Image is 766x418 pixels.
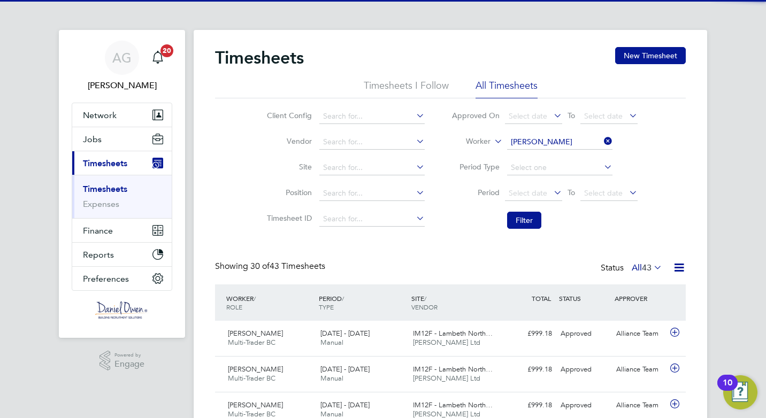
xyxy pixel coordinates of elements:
span: To [564,109,578,122]
div: SITE [409,289,501,316]
div: £999.18 [501,397,556,414]
input: Search for... [319,109,425,124]
span: Multi-Trader BC [228,338,275,347]
span: / [254,294,256,303]
span: [PERSON_NAME] Ltd [413,374,480,383]
span: Reports [83,250,114,260]
div: PERIOD [316,289,409,316]
label: All [632,262,662,273]
div: Showing [215,261,327,272]
button: Network [72,103,172,127]
div: £999.18 [501,325,556,343]
button: Finance [72,219,172,242]
a: Powered byEngage [99,351,145,371]
input: Search for... [319,160,425,175]
label: Position [264,188,312,197]
div: Alliance Team [612,361,668,378]
a: AG[PERSON_NAME] [72,41,172,92]
h2: Timesheets [215,47,304,68]
input: Search for... [319,186,425,201]
input: Select one [507,160,612,175]
span: [DATE] - [DATE] [320,329,370,338]
label: Timesheet ID [264,213,312,223]
span: TYPE [319,303,334,311]
div: Approved [556,361,612,378]
label: Vendor [264,136,312,146]
span: Timesheets [83,158,127,168]
input: Search for... [319,135,425,150]
div: Timesheets [72,175,172,218]
a: Go to home page [72,301,172,319]
span: Multi-Trader BC [228,374,275,383]
span: Finance [83,226,113,236]
img: danielowen-logo-retina.png [95,301,149,319]
span: TOTAL [532,294,551,303]
div: STATUS [556,289,612,308]
li: Timesheets I Follow [364,79,449,98]
span: VENDOR [411,303,438,311]
button: Filter [507,212,541,229]
span: [PERSON_NAME] Ltd [413,338,480,347]
span: IM12F - Lambeth North… [413,400,493,409]
a: Expenses [83,199,119,209]
span: [PERSON_NAME] [228,365,283,374]
span: Network [83,110,117,120]
label: Approved On [451,111,500,120]
span: Manual [320,374,343,383]
div: Alliance Team [612,325,668,343]
div: APPROVER [612,289,668,308]
div: WORKER [224,289,316,316]
div: Status [601,261,664,276]
span: Amy Garcia [72,79,172,92]
input: Search for... [319,212,425,227]
span: ROLE [226,303,242,311]
label: Worker [442,136,491,147]
button: Jobs [72,127,172,151]
button: Preferences [72,267,172,290]
span: Jobs [83,134,102,144]
label: Period Type [451,162,500,172]
span: Select date [509,188,547,198]
button: Open Resource Center, 10 new notifications [723,375,757,409]
span: [DATE] - [DATE] [320,365,370,374]
li: All Timesheets [476,79,538,98]
label: Period [451,188,500,197]
span: 43 Timesheets [250,261,325,272]
div: Approved [556,325,612,343]
span: Select date [584,188,623,198]
span: Select date [584,111,623,121]
span: [DATE] - [DATE] [320,400,370,409]
label: Client Config [264,111,312,120]
button: New Timesheet [615,47,686,64]
a: Timesheets [83,184,127,194]
span: IM12F - Lambeth North… [413,329,493,338]
input: Search for... [507,135,612,150]
span: Engage [114,360,144,369]
button: Timesheets [72,151,172,175]
div: Alliance Team [612,397,668,414]
span: 20 [160,44,173,57]
span: 30 of [250,261,270,272]
span: Powered by [114,351,144,360]
span: [PERSON_NAME] [228,400,283,409]
div: Approved [556,397,612,414]
span: Manual [320,338,343,347]
div: £999.18 [501,361,556,378]
div: 10 [723,383,732,397]
nav: Main navigation [59,30,185,338]
span: [PERSON_NAME] [228,329,283,338]
span: / [424,294,426,303]
span: AG [112,51,132,65]
span: Preferences [83,274,129,284]
span: To [564,185,578,199]
a: 20 [147,41,168,75]
span: IM12F - Lambeth North… [413,365,493,374]
label: Site [264,162,312,172]
span: / [342,294,344,303]
button: Reports [72,243,172,266]
span: 43 [642,262,652,273]
span: Select date [509,111,547,121]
